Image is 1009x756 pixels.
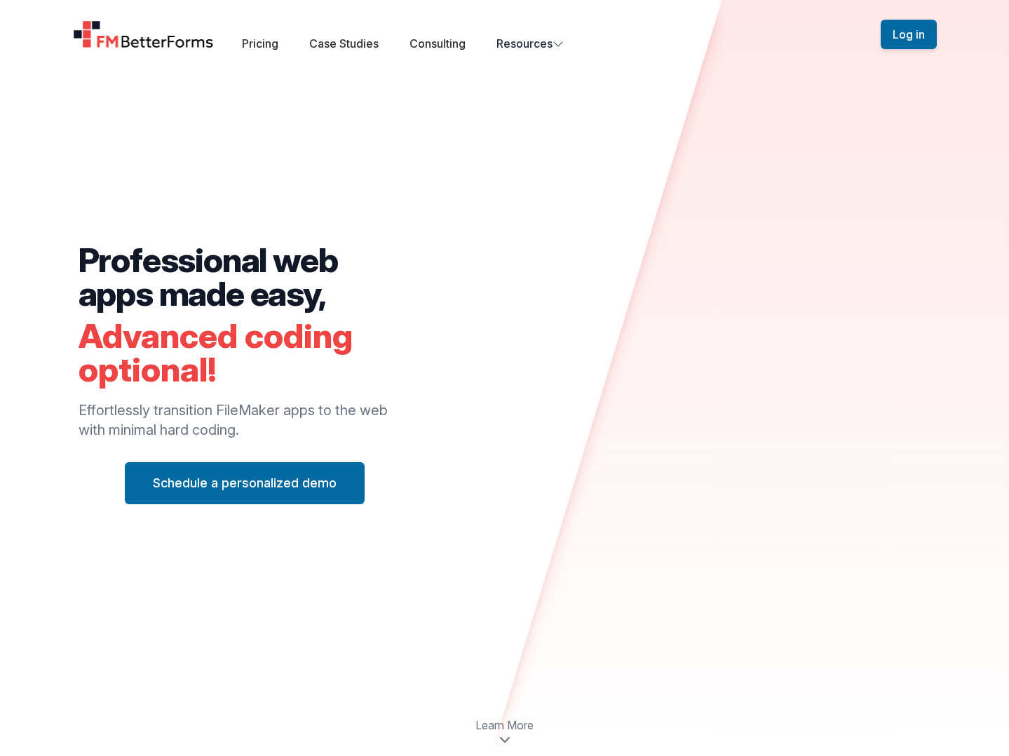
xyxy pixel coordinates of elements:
[309,36,379,50] a: Case Studies
[242,36,278,50] a: Pricing
[79,319,412,386] h2: Advanced coding optional!
[409,36,466,50] a: Consulting
[79,400,412,440] p: Effortlessly transition FileMaker apps to the web with minimal hard coding.
[125,462,365,504] button: Schedule a personalized demo
[73,20,215,48] a: Home
[881,20,937,49] button: Log in
[56,17,954,52] nav: Global
[475,717,534,734] span: Learn More
[496,35,564,52] button: Resources
[79,243,412,311] h2: Professional web apps made easy,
